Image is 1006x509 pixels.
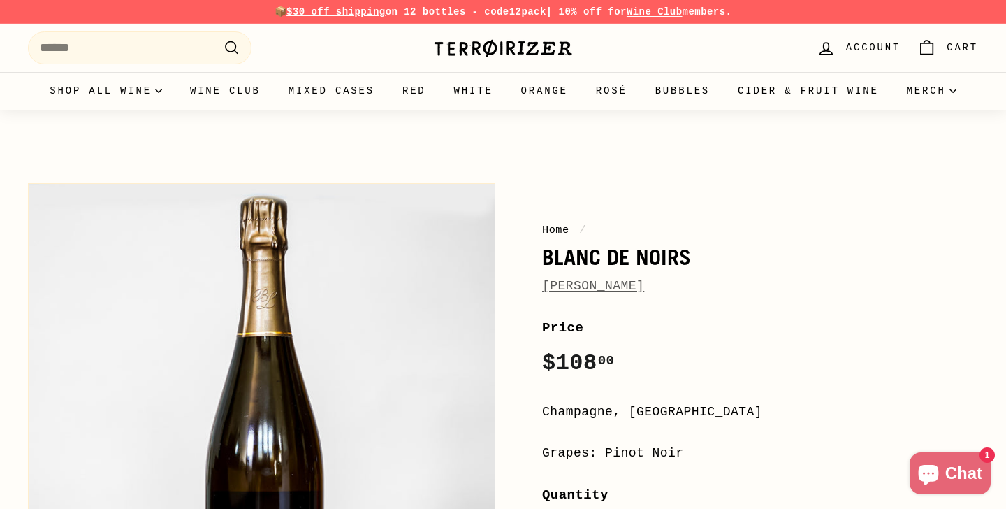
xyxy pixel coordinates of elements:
[576,224,590,236] span: /
[542,443,978,464] div: Grapes: Pinot Noir
[808,27,909,69] a: Account
[507,72,582,110] a: Orange
[542,224,569,236] a: Home
[542,317,978,338] label: Price
[509,6,546,17] strong: 12pack
[542,485,978,506] label: Quantity
[542,222,978,238] nav: breadcrumbs
[542,245,978,269] h1: Blanc de Noirs
[275,72,388,110] a: Mixed Cases
[905,452,995,498] inbox-online-store-chat: Shopify online store chat
[598,353,615,368] sup: 00
[846,40,901,55] span: Account
[286,6,386,17] span: $30 off shipping
[388,72,440,110] a: Red
[641,72,724,110] a: Bubbles
[542,350,615,376] span: $108
[36,72,176,110] summary: Shop all wine
[627,6,683,17] a: Wine Club
[947,40,978,55] span: Cart
[440,72,507,110] a: White
[542,279,644,293] a: [PERSON_NAME]
[176,72,275,110] a: Wine Club
[582,72,641,110] a: Rosé
[724,72,893,110] a: Cider & Fruit Wine
[893,72,970,110] summary: Merch
[909,27,986,69] a: Cart
[542,402,978,422] div: Champagne, [GEOGRAPHIC_DATA]
[28,4,978,20] p: 📦 on 12 bottles - code | 10% off for members.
